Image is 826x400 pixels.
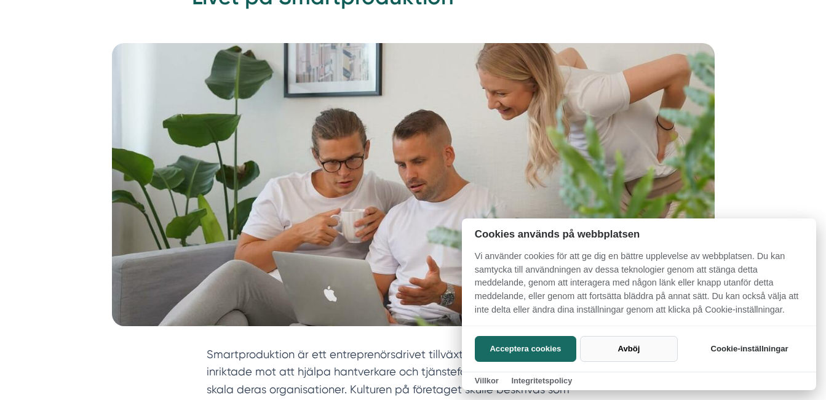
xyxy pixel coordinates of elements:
button: Cookie-inställningar [696,336,803,362]
button: Acceptera cookies [475,336,576,362]
a: Integritetspolicy [511,376,572,385]
a: Villkor [475,376,499,385]
h2: Cookies används på webbplatsen [462,228,816,240]
p: Vi använder cookies för att ge dig en bättre upplevelse av webbplatsen. Du kan samtycka till anvä... [462,250,816,325]
button: Avböj [580,336,678,362]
